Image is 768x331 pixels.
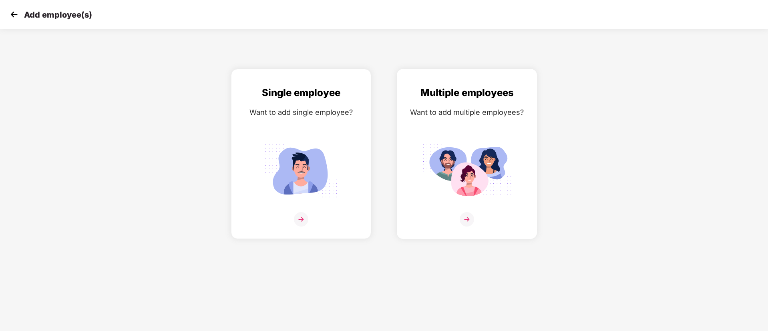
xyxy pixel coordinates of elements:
img: svg+xml;base64,PHN2ZyB4bWxucz0iaHR0cDovL3d3dy53My5vcmcvMjAwMC9zdmciIHdpZHRoPSIzNiIgaGVpZ2h0PSIzNi... [460,212,474,227]
img: svg+xml;base64,PHN2ZyB4bWxucz0iaHR0cDovL3d3dy53My5vcmcvMjAwMC9zdmciIGlkPSJNdWx0aXBsZV9lbXBsb3llZS... [422,140,512,202]
p: Add employee(s) [24,10,92,20]
div: Single employee [239,85,363,100]
div: Want to add single employee? [239,106,363,118]
div: Multiple employees [405,85,529,100]
img: svg+xml;base64,PHN2ZyB4bWxucz0iaHR0cDovL3d3dy53My5vcmcvMjAwMC9zdmciIHdpZHRoPSIzMCIgaGVpZ2h0PSIzMC... [8,8,20,20]
img: svg+xml;base64,PHN2ZyB4bWxucz0iaHR0cDovL3d3dy53My5vcmcvMjAwMC9zdmciIGlkPSJTaW5nbGVfZW1wbG95ZWUiIH... [256,140,346,202]
img: svg+xml;base64,PHN2ZyB4bWxucz0iaHR0cDovL3d3dy53My5vcmcvMjAwMC9zdmciIHdpZHRoPSIzNiIgaGVpZ2h0PSIzNi... [294,212,308,227]
div: Want to add multiple employees? [405,106,529,118]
